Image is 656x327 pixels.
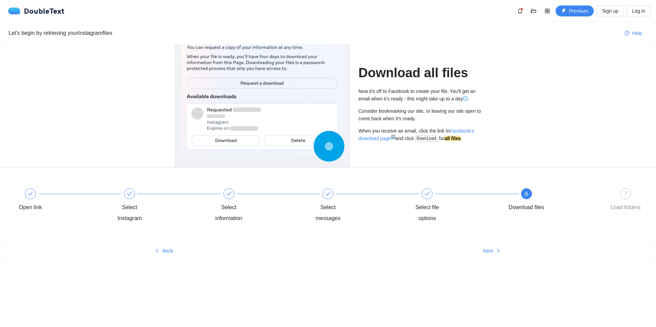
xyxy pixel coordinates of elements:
[632,29,642,37] span: Help
[627,5,651,16] button: Log in
[358,107,482,122] div: Consider bookmarking our site, or leaving our site open to come back when it's ready.
[606,188,645,213] div: 7Load folders
[8,8,24,14] img: logo
[209,202,249,224] div: Select information
[561,9,566,14] span: thunderbolt
[625,31,629,36] span: question-circle
[496,248,501,254] span: right
[308,202,348,224] div: Select messages
[483,247,493,255] span: Next
[424,191,430,196] span: check
[515,8,525,14] span: bell
[528,5,539,16] button: folder-open
[0,245,328,256] button: leftBack
[8,8,65,14] div: DoubleText
[445,136,461,141] strong: all files
[569,7,588,15] span: Premium
[209,188,308,224] div: Select information
[358,128,474,141] a: Facebook's download page↗
[328,245,656,256] button: Nextright
[8,8,65,14] a: logoDoubleText
[415,135,438,142] code: Download
[556,5,594,16] button: thunderboltPremium
[542,8,552,14] span: appstore
[358,65,482,81] h1: Download all files
[407,202,447,224] div: Select file options
[358,127,482,142] div: When you receive an email, click the link to and click for .
[325,191,331,196] span: check
[308,188,407,224] div: Select messages
[529,8,539,14] span: folder-open
[542,5,553,16] button: appstore
[155,248,160,254] span: left
[9,29,619,37] div: Let's begin by retrieving your Instagram files
[110,188,209,224] div: Select Instagram
[11,188,110,213] div: Open link
[391,135,395,139] sup: ↗
[597,5,624,16] button: Sign up
[28,191,33,196] span: check
[515,5,525,16] button: bell
[463,96,468,101] span: info-circle
[358,87,482,103] div: Now it's off to Facebook to create your file. You'll get an email when it's ready - this might ta...
[19,202,42,213] div: Open link
[619,28,647,39] button: question-circleHelp
[127,191,132,196] span: check
[110,202,149,224] div: Select Instagram
[624,191,627,197] span: 7
[407,188,506,224] div: Select file options
[509,202,544,213] div: Download files
[226,191,232,196] span: check
[507,188,606,213] div: 6Download files
[611,202,641,213] div: Load folders
[602,7,618,15] span: Sign up
[525,191,528,197] span: 6
[632,7,645,15] span: Log in
[162,247,173,255] span: Back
